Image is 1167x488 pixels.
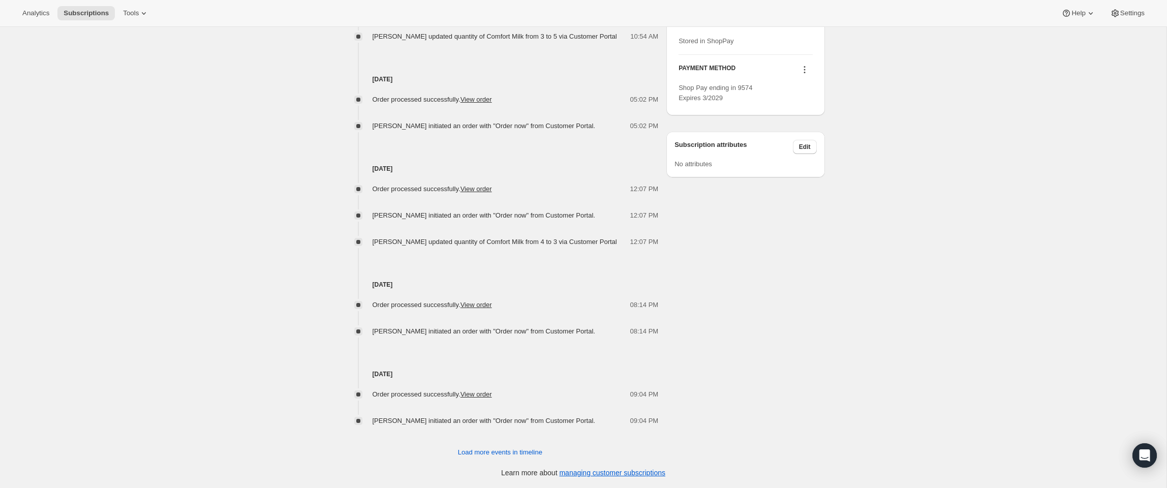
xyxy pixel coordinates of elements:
span: Help [1071,9,1085,17]
button: Subscriptions [57,6,115,20]
h4: [DATE] [342,164,659,174]
span: Tools [123,9,139,17]
button: Help [1055,6,1101,20]
span: [PERSON_NAME] updated quantity of Comfort Milk from 4 to 3 via Customer Portal [373,238,617,246]
span: [PERSON_NAME] initiated an order with "Order now" from Customer Portal. [373,211,595,219]
span: Order processed successfully. [373,185,492,193]
a: View order [460,390,492,398]
span: [PERSON_NAME] updated quantity of Comfort Milk from 3 to 5 via Customer Portal [373,33,617,40]
h3: PAYMENT METHOD [679,64,735,78]
span: Order processed successfully. [373,301,492,309]
span: 09:04 PM [630,389,659,400]
span: Settings [1120,9,1145,17]
span: Analytics [22,9,49,17]
h4: [DATE] [342,280,659,290]
span: Stored in ShopPay [679,37,733,45]
span: 08:14 PM [630,326,659,337]
span: Order processed successfully. [373,390,492,398]
span: 05:02 PM [630,95,659,105]
button: Tools [117,6,155,20]
span: 08:14 PM [630,300,659,310]
a: View order [460,96,492,103]
span: 12:07 PM [630,210,659,221]
h3: Subscription attributes [674,140,793,154]
span: Shop Pay ending in 9574 Expires 3/2029 [679,84,752,102]
span: [PERSON_NAME] initiated an order with "Order now" from Customer Portal. [373,327,595,335]
span: 09:04 PM [630,416,659,426]
span: Subscriptions [64,9,109,17]
span: 05:02 PM [630,121,659,131]
div: Open Intercom Messenger [1132,443,1157,468]
span: No attributes [674,160,712,168]
button: Edit [793,140,817,154]
span: [PERSON_NAME] initiated an order with "Order now" from Customer Portal. [373,122,595,130]
h4: [DATE] [342,369,659,379]
a: View order [460,301,492,309]
span: Order processed successfully. [373,96,492,103]
h4: [DATE] [342,74,659,84]
p: Learn more about [501,468,665,478]
span: 12:07 PM [630,184,659,194]
span: 10:54 AM [630,32,658,42]
span: Edit [799,143,811,151]
button: Load more events in timeline [452,444,548,461]
span: 12:07 PM [630,237,659,247]
button: Settings [1104,6,1151,20]
a: View order [460,185,492,193]
span: Load more events in timeline [458,447,542,457]
a: managing customer subscriptions [559,469,665,477]
button: Analytics [16,6,55,20]
span: [PERSON_NAME] initiated an order with "Order now" from Customer Portal. [373,417,595,424]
